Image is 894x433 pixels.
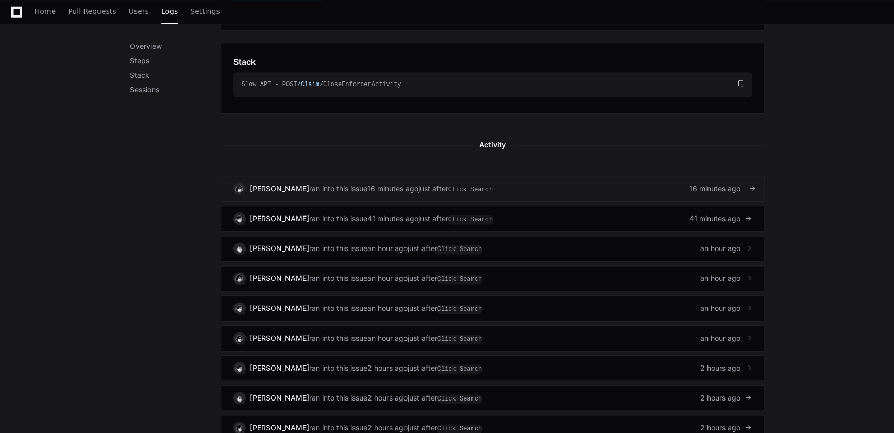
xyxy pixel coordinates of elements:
[408,363,482,373] div: just after
[250,214,309,223] a: [PERSON_NAME]
[309,184,367,194] span: ran into this issue
[250,184,309,193] a: [PERSON_NAME]
[233,56,752,68] app-pz-page-link-header: Stack
[437,394,482,404] span: Click Search
[221,265,765,291] a: [PERSON_NAME]ran into this issuean hour agojust afterClick Searchan hour ago
[418,184,493,194] div: just after
[408,333,482,343] div: just after
[408,303,482,313] div: just after
[367,393,408,403] div: 2 hours ago
[367,333,408,343] div: an hour ago
[250,274,309,282] a: [PERSON_NAME]
[130,41,221,52] p: Overview
[367,243,408,254] div: an hour ago
[234,243,244,253] img: 7.svg
[250,244,309,253] a: [PERSON_NAME]
[473,139,512,151] span: Activity
[221,325,765,351] a: [PERSON_NAME]ran into this issuean hour agojust afterClick Searchan hour ago
[408,273,482,284] div: just after
[367,423,408,433] div: 2 hours ago
[234,303,244,313] img: 14.svg
[129,8,149,14] span: Users
[161,8,178,14] span: Logs
[130,85,221,95] p: Sessions
[234,184,244,193] img: 16.svg
[408,393,482,403] div: just after
[309,333,367,343] span: ran into this issue
[700,243,740,254] span: an hour ago
[689,184,740,194] span: 16 minutes ago
[367,363,408,373] div: 2 hours ago
[234,393,244,403] img: 13.svg
[437,364,482,374] span: Click Search
[700,423,740,433] span: 2 hours ago
[700,363,740,373] span: 2 hours ago
[297,81,323,88] span: /Claim/
[234,273,244,283] img: 16.svg
[309,363,367,373] span: ran into this issue
[700,273,740,284] span: an hour ago
[250,304,309,312] a: [PERSON_NAME]
[233,56,256,68] h1: Stack
[221,385,765,411] a: [PERSON_NAME]ran into this issue2 hours agojust afterClick Search2 hours ago
[309,243,367,254] span: ran into this issue
[234,333,244,343] img: 3.svg
[221,355,765,381] a: [PERSON_NAME]ran into this issue2 hours agojust afterClick Search2 hours ago
[221,236,765,261] a: [PERSON_NAME]ran into this issuean hour agojust afterClick Searchan hour ago
[242,80,735,89] div: Slow API - POST CloseEnforcerActivity
[309,303,367,313] span: ran into this issue
[700,333,740,343] span: an hour ago
[689,213,740,224] span: 41 minutes ago
[367,303,408,313] div: an hour ago
[418,213,493,224] div: just after
[437,305,482,314] span: Click Search
[250,334,309,342] a: [PERSON_NAME]
[448,185,493,194] span: Click Search
[437,335,482,344] span: Click Search
[367,273,408,284] div: an hour ago
[700,303,740,313] span: an hour ago
[250,393,309,402] a: [PERSON_NAME]
[700,393,740,403] span: 2 hours ago
[309,423,367,433] span: ran into this issue
[250,423,309,432] a: [PERSON_NAME]
[190,8,220,14] span: Settings
[221,206,765,231] a: [PERSON_NAME]ran into this issue41 minutes agojust afterClick Search41 minutes ago
[221,295,765,321] a: [PERSON_NAME]ran into this issuean hour agojust afterClick Searchan hour ago
[437,275,482,284] span: Click Search
[234,423,244,432] img: 11.svg
[309,213,367,224] span: ran into this issue
[250,363,309,372] a: [PERSON_NAME]
[130,70,221,80] p: Stack
[309,393,367,403] span: ran into this issue
[448,215,493,224] span: Click Search
[367,184,418,194] div: 16 minutes ago
[367,213,418,224] div: 41 minutes ago
[221,176,765,202] a: [PERSON_NAME]ran into this issue16 minutes agojust afterClick Search16 minutes ago
[437,245,482,254] span: Click Search
[309,273,367,284] span: ran into this issue
[408,243,482,254] div: just after
[234,213,244,223] img: 14.svg
[234,363,244,373] img: 14.svg
[68,8,116,14] span: Pull Requests
[408,423,482,433] div: just after
[35,8,56,14] span: Home
[130,56,221,66] p: Steps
